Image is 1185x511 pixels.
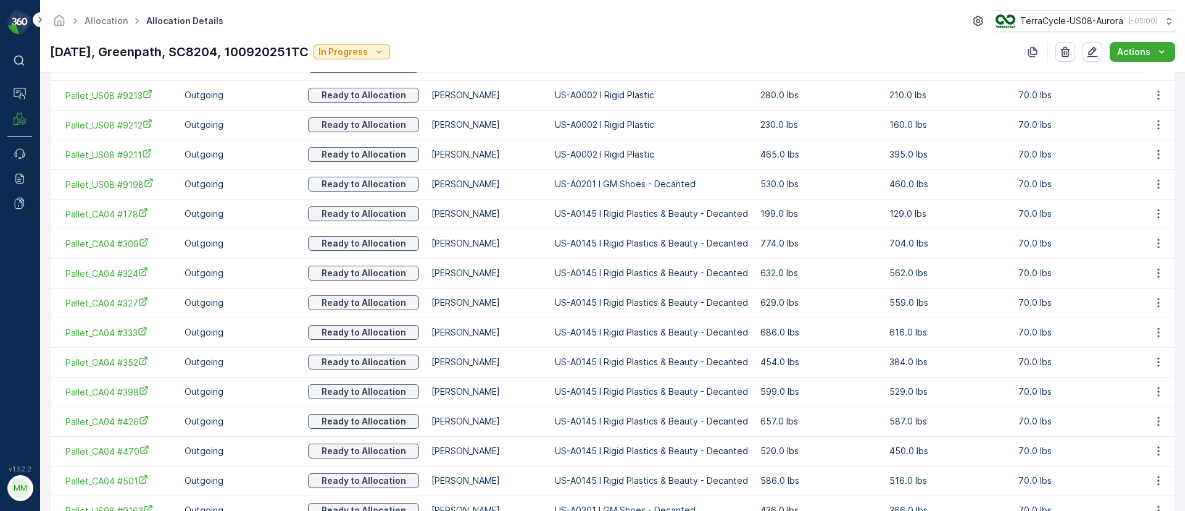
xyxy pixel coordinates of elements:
p: Ready to Allocation [322,178,406,190]
p: [PERSON_NAME] [431,475,543,487]
button: Ready to Allocation [308,147,419,162]
p: US-A0145 I Rigid Plastics & Beauty - Decanted [555,208,748,220]
p: ( -05:00 ) [1128,16,1158,26]
button: Ready to Allocation [308,266,419,281]
p: Outgoing [185,475,296,487]
p: 704.0 lbs [889,237,1006,250]
p: 657.0 lbs [760,415,877,428]
p: Outgoing [185,386,296,398]
p: [PERSON_NAME] [431,89,543,101]
p: [PERSON_NAME] [431,356,543,368]
p: 70.0 lbs [1018,178,1135,190]
button: Ready to Allocation [308,206,419,221]
button: Ready to Allocation [308,177,419,192]
p: US-A0145 I Rigid Plastics & Beauty - Decanted [555,326,748,339]
p: Outgoing [185,445,296,457]
div: MM [10,478,30,498]
p: Ready to Allocation [322,297,406,309]
p: [PERSON_NAME] [431,208,543,220]
p: 70.0 lbs [1018,475,1135,487]
button: Ready to Allocation [308,473,419,488]
p: 562.0 lbs [889,267,1006,279]
a: Pallet_CA04 #333 [65,326,172,339]
p: [DATE], Greenpath, SC8204, 100920251TC [50,43,309,61]
p: 70.0 lbs [1018,148,1135,161]
p: 629.0 lbs [760,297,877,309]
p: US-A0145 I Rigid Plastics & Beauty - Decanted [555,267,748,279]
p: [PERSON_NAME] [431,148,543,161]
a: Pallet_US08 #9213 [65,89,172,102]
button: TerraCycle-US08-Aurora(-05:00) [996,10,1175,32]
p: 70.0 lbs [1018,445,1135,457]
a: Pallet_CA04 #309 [65,237,172,250]
p: 70.0 lbs [1018,326,1135,339]
p: Ready to Allocation [322,326,406,339]
p: [PERSON_NAME] [431,178,543,190]
a: Pallet_CA04 #426 [65,415,172,428]
p: Outgoing [185,148,296,161]
span: v 1.52.2 [7,465,32,473]
p: Outgoing [185,297,296,309]
a: Pallet_CA04 #324 [65,267,172,280]
p: US-A0145 I Rigid Plastics & Beauty - Decanted [555,356,748,368]
p: Outgoing [185,119,296,131]
p: Outgoing [185,267,296,279]
p: [PERSON_NAME] [431,119,543,131]
p: 774.0 lbs [760,237,877,250]
p: US-A0145 I Rigid Plastics & Beauty - Decanted [555,297,748,309]
a: Pallet_US08 #9212 [65,119,172,132]
a: Pallet_CA04 #398 [65,386,172,399]
p: Outgoing [185,208,296,220]
p: Outgoing [185,178,296,190]
button: Ready to Allocation [308,117,419,132]
a: Pallet_US08 #9211 [65,148,172,161]
p: Ready to Allocation [322,237,406,250]
span: Pallet_CA04 #178 [65,208,172,221]
p: 599.0 lbs [760,386,877,398]
p: [PERSON_NAME] [431,237,543,250]
p: 70.0 lbs [1018,356,1135,368]
a: Pallet_CA04 #352 [65,356,172,369]
button: Ready to Allocation [308,355,419,370]
button: In Progress [314,44,390,59]
button: Ready to Allocation [308,384,419,399]
p: Ready to Allocation [322,267,406,279]
p: In Progress [318,46,368,58]
p: Actions [1117,46,1150,58]
p: 129.0 lbs [889,208,1006,220]
p: US-A0002 I Rigid Plastic [555,89,748,101]
a: Pallet_CA04 #470 [65,445,172,458]
p: 529.0 lbs [889,386,1006,398]
p: 587.0 lbs [889,415,1006,428]
button: Ready to Allocation [308,236,419,251]
a: Pallet_US08 #9198 [65,178,172,191]
p: 395.0 lbs [889,148,1006,161]
p: US-A0002 I Rigid Plastic [555,148,748,161]
p: 70.0 lbs [1018,208,1135,220]
p: 210.0 lbs [889,89,1006,101]
p: Outgoing [185,415,296,428]
p: 465.0 lbs [760,148,877,161]
img: logo [7,10,32,35]
button: Ready to Allocation [308,295,419,310]
button: Ready to Allocation [308,444,419,458]
p: US-A0201 I GM Shoes - Decanted [555,178,748,190]
p: Ready to Allocation [322,475,406,487]
p: 70.0 lbs [1018,415,1135,428]
button: MM [7,475,32,501]
p: US-A0145 I Rigid Plastics & Beauty - Decanted [555,445,748,457]
p: Ready to Allocation [322,386,406,398]
p: Outgoing [185,89,296,101]
button: Ready to Allocation [308,88,419,103]
a: Pallet_CA04 #327 [65,297,172,310]
p: [PERSON_NAME] [431,445,543,457]
p: 686.0 lbs [760,326,877,339]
